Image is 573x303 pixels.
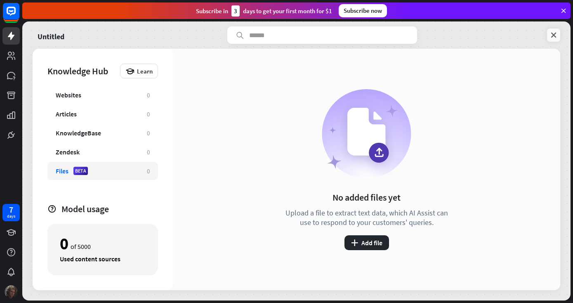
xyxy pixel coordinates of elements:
div: 0 [147,91,150,99]
div: Subscribe in days to get your first month for $1 [196,5,332,17]
div: No added files yet [332,192,401,203]
div: Subscribe now [339,4,387,17]
button: plusAdd file [344,235,389,250]
div: Knowledge Hub [47,65,116,77]
div: Files [56,167,68,175]
div: Websites [56,91,81,99]
div: 0 [147,148,150,156]
div: Zendesk [56,148,80,156]
div: KnowledgeBase [56,129,101,137]
a: Untitled [38,26,64,44]
div: Model usage [61,203,158,215]
div: BETA [73,167,88,175]
div: 3 [231,5,240,17]
div: Upload a file to extract text data, which AI Assist can use to respond to your customers' queries. [282,208,451,227]
i: plus [351,239,358,246]
button: Open LiveChat chat widget [7,3,31,28]
div: 0 [147,110,150,118]
div: days [7,213,15,219]
a: 7 days [2,204,20,221]
span: Learn [137,67,153,75]
div: 0 [60,237,68,251]
div: 0 [147,129,150,137]
div: Used content sources [60,255,146,263]
div: 0 [147,167,150,175]
div: Articles [56,110,77,118]
div: of 5000 [60,237,146,251]
div: 7 [9,206,13,213]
